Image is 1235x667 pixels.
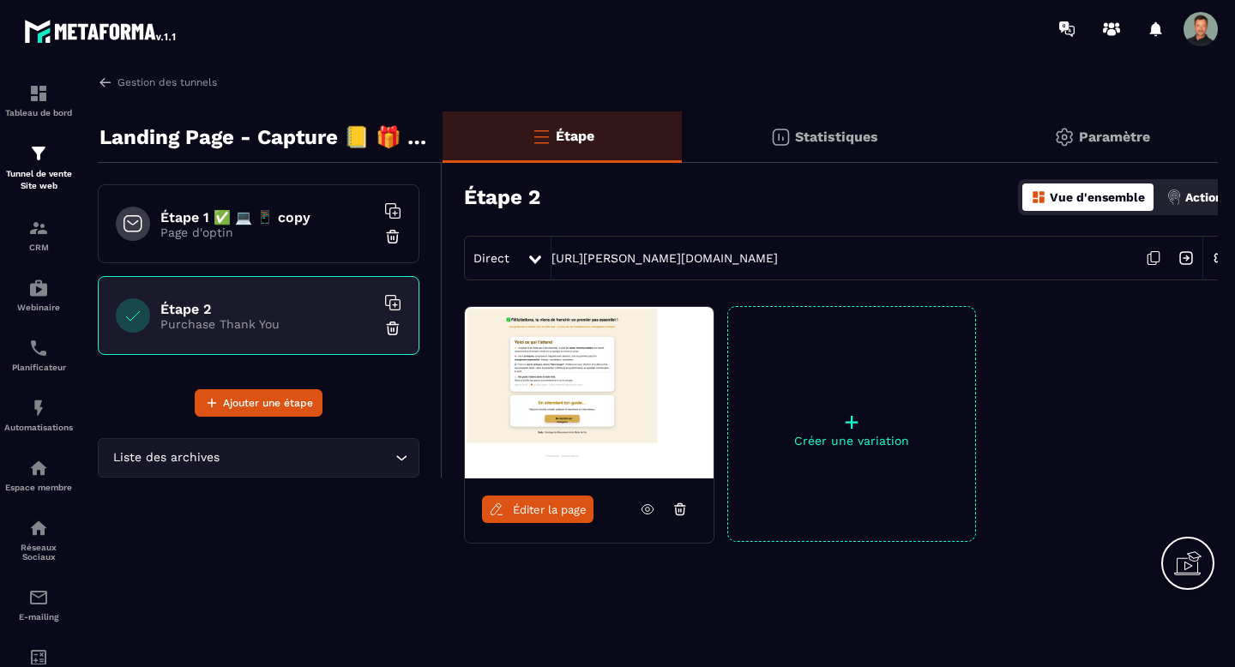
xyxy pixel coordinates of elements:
img: formation [28,218,49,238]
span: Direct [473,251,509,265]
img: social-network [28,518,49,538]
p: Webinaire [4,303,73,312]
span: Liste des archives [109,448,223,467]
input: Search for option [223,448,391,467]
img: arrow [98,75,113,90]
p: Espace membre [4,483,73,492]
a: automationsautomationsAutomatisations [4,385,73,445]
a: social-networksocial-networkRéseaux Sociaux [4,505,73,574]
a: Éditer la page [482,496,593,523]
img: image [465,307,714,478]
img: setting-gr.5f69749f.svg [1054,127,1075,147]
a: formationformationCRM [4,205,73,265]
p: + [728,410,975,434]
p: Créer une variation [728,434,975,448]
a: formationformationTunnel de vente Site web [4,130,73,205]
a: Gestion des tunnels [98,75,217,90]
a: formationformationTableau de bord [4,70,73,130]
a: [URL][PERSON_NAME][DOMAIN_NAME] [551,251,778,265]
img: email [28,587,49,608]
img: trash [384,228,401,245]
a: schedulerschedulerPlanificateur [4,325,73,385]
span: Ajouter une étape [223,394,313,412]
a: automationsautomationsWebinaire [4,265,73,325]
p: Vue d'ensemble [1050,190,1145,204]
p: Étape [556,128,594,144]
p: E-mailing [4,612,73,622]
img: formation [28,143,49,164]
span: Éditer la page [513,503,587,516]
p: Purchase Thank You [160,317,375,331]
img: arrow-next.bcc2205e.svg [1170,242,1202,274]
h6: Étape 2 [160,301,375,317]
a: automationsautomationsEspace membre [4,445,73,505]
h6: Étape 1 ✅ 💻 📱 copy [160,209,375,225]
p: Landing Page - Capture 📒 🎁 Guide Offert Core - Copy [99,120,430,154]
img: bars-o.4a397970.svg [531,126,551,147]
button: Ajouter une étape [195,389,322,417]
img: logo [24,15,178,46]
p: Automatisations [4,423,73,432]
img: stats.20deebd0.svg [770,127,791,147]
h3: Étape 2 [464,185,540,209]
div: Search for option [98,438,419,478]
a: emailemailE-mailing [4,574,73,634]
p: Planificateur [4,363,73,372]
img: automations [28,458,49,478]
p: Tableau de bord [4,108,73,117]
img: formation [28,83,49,104]
img: trash [384,320,401,337]
p: CRM [4,243,73,252]
p: Actions [1185,190,1229,204]
p: Réseaux Sociaux [4,543,73,562]
img: actions.d6e523a2.png [1166,189,1182,205]
img: dashboard-orange.40269519.svg [1031,189,1046,205]
p: Page d'optin [160,225,375,239]
img: automations [28,278,49,298]
img: automations [28,398,49,418]
p: Paramètre [1079,129,1150,145]
p: Tunnel de vente Site web [4,168,73,192]
img: scheduler [28,338,49,358]
p: Statistiques [795,129,878,145]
